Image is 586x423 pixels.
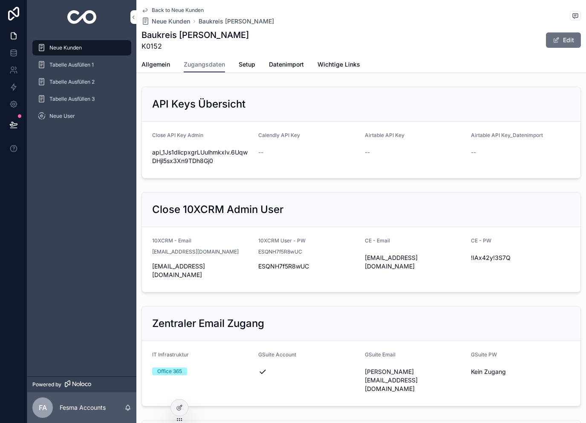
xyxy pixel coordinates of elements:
[269,60,304,69] span: Datenimport
[60,403,106,412] p: Fesma Accounts
[67,10,97,24] img: App logo
[152,203,283,216] h2: Close 10XCRM Admin User
[152,148,251,165] span: api_1Js1dlicpxgrLUulhmkxIv.6UqwDHjl5sx3Xn9TDh8Gj0
[365,132,404,138] span: Airtable API Key
[141,41,249,51] span: K0152
[471,368,570,376] span: Kein Zugang
[258,351,296,358] span: GSuite Account
[49,44,82,51] span: Neue Kunden
[546,32,581,48] button: Edit
[27,34,136,135] div: scrollable content
[365,254,464,271] span: [EMAIL_ADDRESS][DOMAIN_NAME]
[141,57,170,74] a: Allgemein
[141,60,170,69] span: Allgemein
[141,29,249,41] h1: Baukreis [PERSON_NAME]
[49,61,94,68] span: Tabelle Ausfüllen 1
[152,132,203,138] span: Close API Key Admin
[365,237,390,244] span: CE - Email
[471,132,543,138] span: Airtable API Key_Datenimport
[184,57,225,73] a: Zugangsdaten
[27,376,136,392] a: Powered by
[32,57,131,73] a: Tabelle Ausfüllen 1
[141,7,204,14] a: Back to Neue Kunden
[49,79,95,85] span: Tabelle Ausfüllen 2
[471,254,570,262] span: !IAx42y!3S7Q
[365,368,464,393] span: [PERSON_NAME][EMAIL_ADDRESS][DOMAIN_NAME]
[152,248,239,255] span: [EMAIL_ADDRESS][DOMAIN_NAME]
[32,40,131,55] a: Neue Kunden
[39,403,47,413] span: FA
[199,17,274,26] a: Baukreis [PERSON_NAME]
[365,351,395,358] span: GSuite Email
[365,148,370,157] span: --
[239,57,255,74] a: Setup
[269,57,304,74] a: Datenimport
[471,351,497,358] span: GSuite PW
[471,237,491,244] span: CE - PW
[258,248,302,255] span: ESQNH7f5R8wUC
[258,262,358,271] span: ESQNH7f5R8wUC
[318,57,360,74] a: Wichtige Links
[157,368,182,375] div: Office 365
[152,351,189,358] span: IT Infrastruktur
[141,17,190,26] a: Neue Kunden
[152,317,264,330] h2: Zentraler Email Zugang
[258,132,300,138] span: Calendly API Key
[32,74,131,90] a: Tabelle Ausfüllen 2
[32,91,131,107] a: Tabelle Ausfüllen 3
[49,96,95,102] span: Tabelle Ausfüllen 3
[152,7,204,14] span: Back to Neue Kunden
[32,108,131,124] a: Neue User
[152,262,251,279] span: [EMAIL_ADDRESS][DOMAIN_NAME]
[152,237,191,244] span: 10XCRM - Email
[471,148,476,157] span: --
[152,17,190,26] span: Neue Kunden
[239,60,255,69] span: Setup
[184,60,225,69] span: Zugangsdaten
[32,381,61,388] span: Powered by
[258,237,306,244] span: 10XCRM User - PW
[152,97,245,111] h2: API Keys Übersicht
[258,148,263,157] span: --
[49,113,75,120] span: Neue User
[318,60,360,69] span: Wichtige Links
